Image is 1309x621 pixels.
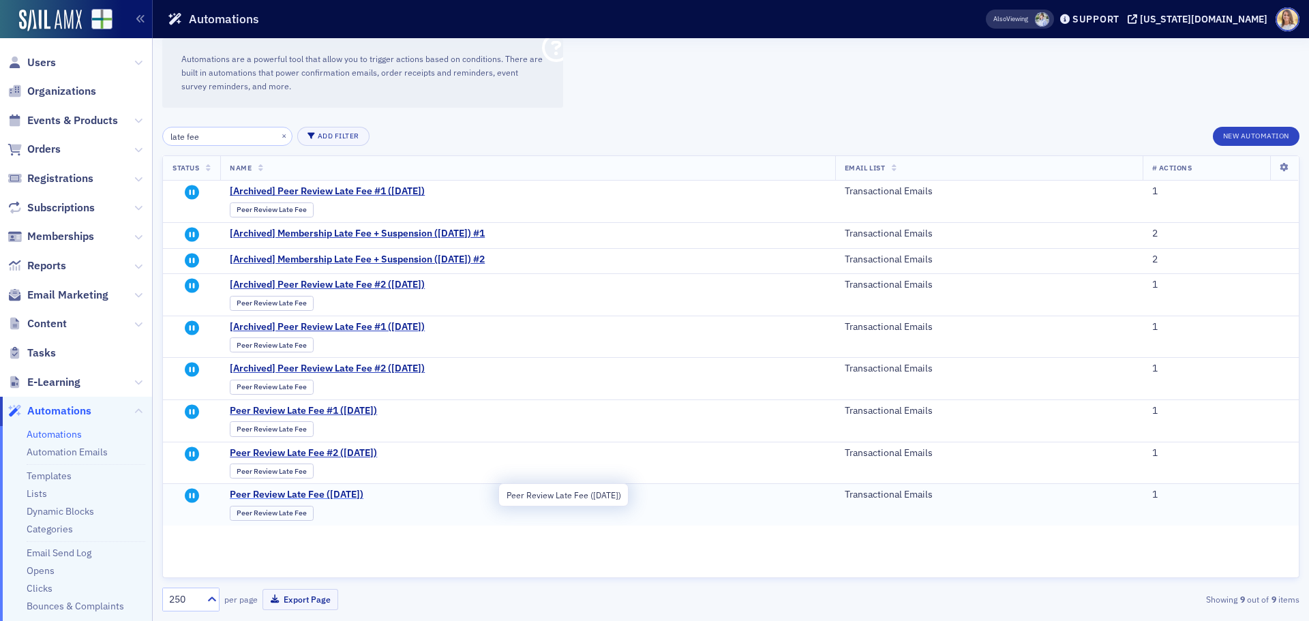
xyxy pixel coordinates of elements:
a: Automations [7,404,91,419]
span: Registrations [27,171,93,186]
div: 1 [1152,447,1289,459]
span: [Archived] Membership Late Fee + Suspension ([DATE]) #2 [230,254,497,266]
span: Transactional Emails [845,489,969,501]
i: Paused [185,279,199,293]
span: Name [230,163,252,172]
a: Automation Emails [27,446,108,458]
div: Peer Review Late Fee [230,464,314,479]
a: Subscriptions [7,200,95,215]
i: Paused [185,228,199,242]
div: Peer Review Late Fee [230,296,314,311]
div: Peer Review Late Fee [230,380,314,395]
div: Also [993,14,1006,23]
a: [Archived] Peer Review Late Fee #1 ([DATE]) [230,185,497,198]
div: Showing out of items [930,593,1299,605]
a: Reports [7,258,66,273]
a: New Automation [1213,129,1299,141]
span: Status [172,163,199,172]
a: Lists [27,487,47,500]
span: Transactional Emails [845,185,969,198]
button: [US_STATE][DOMAIN_NAME] [1128,14,1272,24]
div: 250 [169,592,199,607]
a: Email Marketing [7,288,108,303]
i: Paused [185,363,199,377]
div: Peer Review Late Fee [230,421,314,436]
strong: 9 [1269,593,1278,605]
span: Transactional Emails [845,254,969,266]
a: Email Send Log [27,547,91,559]
div: Peer Review Late Fee [230,202,314,217]
img: SailAMX [19,10,82,31]
span: Email List [845,163,885,172]
div: Peer Review Late Fee ([DATE]) [498,483,629,506]
div: 1 [1152,489,1289,501]
span: E-Learning [27,375,80,390]
span: Users [27,55,56,70]
a: Clicks [27,582,52,594]
button: Add Filter [297,127,370,146]
span: Transactional Emails [845,228,969,240]
a: Categories [27,523,73,535]
span: Luke Abell [1035,12,1049,27]
span: Subscriptions [27,200,95,215]
h1: Automations [189,11,259,27]
p: Automations are a powerful tool that allow you to trigger actions based on conditions. There are ... [181,52,544,93]
a: Templates [27,470,72,482]
a: Dynamic Blocks [27,505,94,517]
a: Organizations [7,84,96,99]
input: Search… [162,127,292,146]
span: Content [27,316,67,331]
div: [US_STATE][DOMAIN_NAME] [1140,13,1267,25]
span: Orders [27,142,61,157]
a: [Archived] Peer Review Late Fee #2 ([DATE]) [230,363,497,375]
span: Transactional Emails [845,279,969,291]
a: View Homepage [82,9,112,32]
span: Profile [1276,7,1299,31]
a: Bounces & Complaints [27,600,124,612]
span: Transactional Emails [845,363,969,375]
a: Content [7,316,67,331]
i: Paused [185,489,199,503]
span: Memberships [27,229,94,244]
img: SailAMX [91,9,112,30]
span: Organizations [27,84,96,99]
div: Peer Review Late Fee [230,506,314,521]
i: Paused [185,447,199,461]
span: Tasks [27,346,56,361]
div: 1 [1152,279,1289,291]
strong: 9 [1237,593,1247,605]
a: Opens [27,564,55,577]
button: Export Page [262,589,338,610]
i: Paused [185,321,199,335]
span: Events & Products [27,113,118,128]
a: Peer Review Late Fee #2 ([DATE]) [230,447,497,459]
span: Reports [27,258,66,273]
button: × [278,130,290,142]
a: [Archived] Membership Late Fee + Suspension ([DATE]) #1 [230,228,497,240]
a: Automations [27,428,82,440]
i: Paused [185,405,199,419]
div: 1 [1152,321,1289,333]
label: per page [224,593,258,605]
a: Memberships [7,229,94,244]
span: [Archived] Peer Review Late Fee #2 ([DATE]) [230,279,497,291]
a: Tasks [7,346,56,361]
span: Viewing [993,14,1028,24]
button: New Automation [1213,127,1299,146]
span: Transactional Emails [845,405,969,417]
div: 2 [1152,254,1289,266]
a: [Archived] Peer Review Late Fee #1 ([DATE]) [230,321,497,333]
div: 2 [1152,228,1289,240]
a: Events & Products [7,113,118,128]
i: Paused [185,185,199,200]
a: Registrations [7,171,93,186]
a: Peer Review Late Fee #1 ([DATE]) [230,405,497,417]
a: Users [7,55,56,70]
a: Peer Review Late Fee ([DATE]) [230,489,497,501]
